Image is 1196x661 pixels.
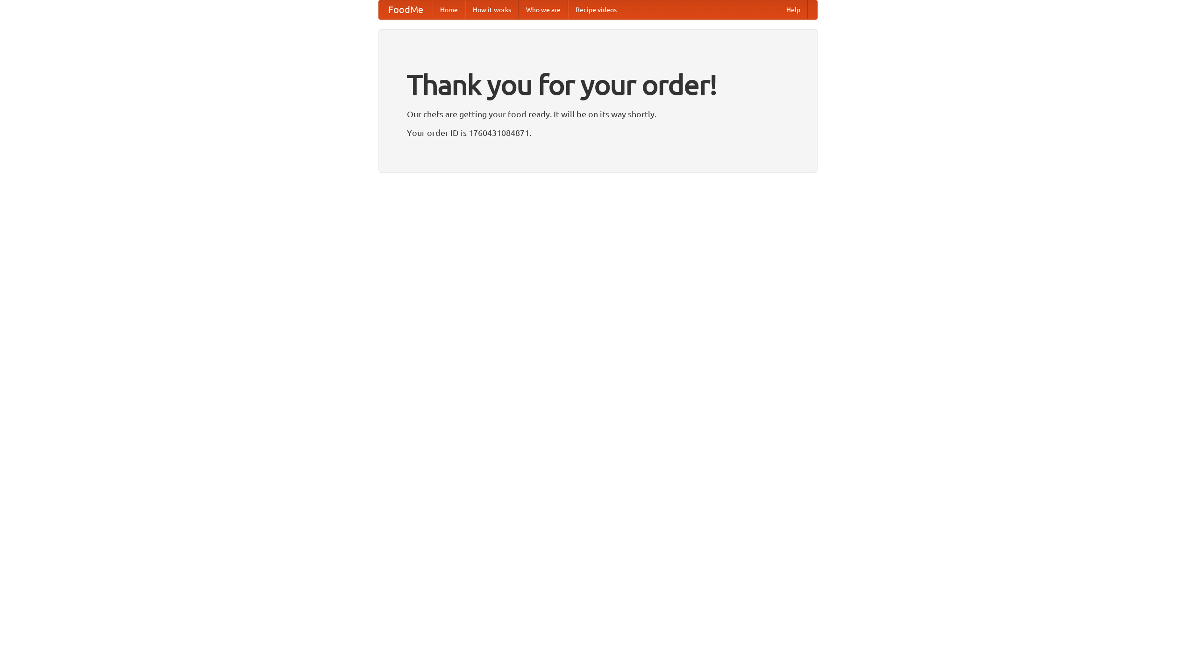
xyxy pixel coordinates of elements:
a: Help [779,0,808,19]
p: Your order ID is 1760431084871. [407,126,789,140]
a: Who we are [519,0,568,19]
h1: Thank you for your order! [407,62,789,107]
a: Home [433,0,465,19]
a: FoodMe [379,0,433,19]
p: Our chefs are getting your food ready. It will be on its way shortly. [407,107,789,121]
a: Recipe videos [568,0,624,19]
a: How it works [465,0,519,19]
